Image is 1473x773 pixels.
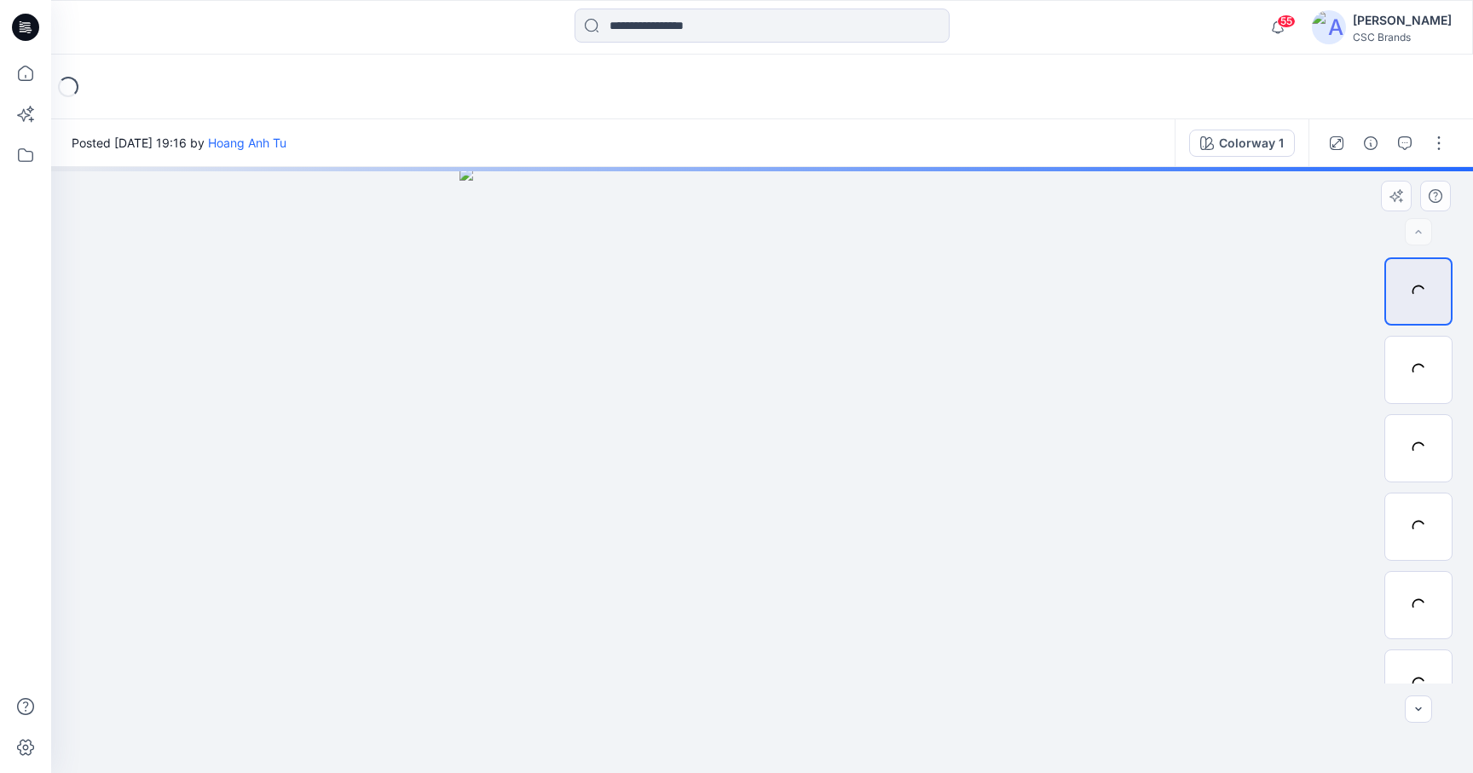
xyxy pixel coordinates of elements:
[208,136,286,150] a: Hoang Anh Tu
[1357,130,1384,157] button: Details
[1219,134,1284,153] div: Colorway 1
[72,134,286,152] span: Posted [DATE] 19:16 by
[459,167,1066,773] img: eyJhbGciOiJIUzI1NiIsImtpZCI6IjAiLCJzbHQiOiJzZXMiLCJ0eXAiOiJKV1QifQ.eyJkYXRhIjp7InR5cGUiOiJzdG9yYW...
[1353,10,1452,31] div: [PERSON_NAME]
[1189,130,1295,157] button: Colorway 1
[1277,14,1296,28] span: 55
[1312,10,1346,44] img: avatar
[1353,31,1452,43] div: CSC Brands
